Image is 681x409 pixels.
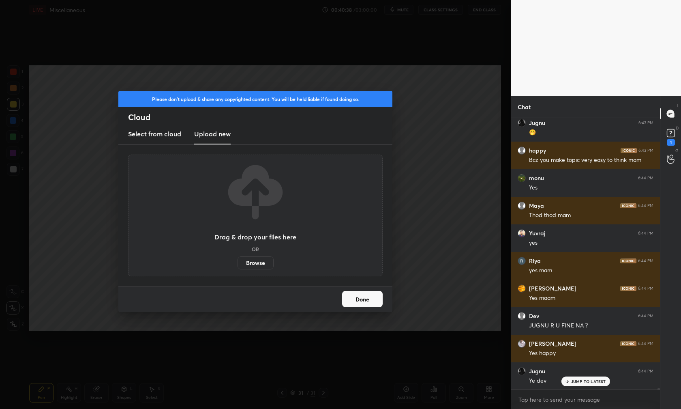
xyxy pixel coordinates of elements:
[529,119,545,127] h6: Jugnu
[620,258,636,263] img: iconic-dark.1390631f.png
[342,291,383,307] button: Done
[529,322,653,330] div: JUGNU R U FINE NA ?
[529,285,576,292] h6: [PERSON_NAME]
[676,102,679,108] p: T
[518,202,526,210] img: default.png
[529,156,653,164] div: Bcz you make topic very easy to think mam
[638,286,653,291] div: 6:44 PM
[620,203,636,208] img: iconic-dark.1390631f.png
[571,379,606,384] p: JUMP TO LATEST
[518,367,526,375] img: a4064d47616049308a364e3a7fcb1629.jpg
[638,258,653,263] div: 6:44 PM
[529,294,653,302] div: Yes maam
[518,146,526,155] img: default.png
[128,129,181,139] h3: Select from cloud
[638,231,653,236] div: 6:44 PM
[529,349,653,357] div: Yes happy
[518,312,526,320] img: default.png
[214,234,296,240] h3: Drag & drop your files here
[518,119,526,127] img: a4064d47616049308a364e3a7fcb1629.jpg
[529,174,544,182] h6: monu
[638,203,653,208] div: 6:44 PM
[529,368,545,375] h6: Jugnu
[518,174,526,182] img: a42d542e65be4f44a9671e32a93e1c1c.jpg
[638,369,653,374] div: 6:44 PM
[675,148,679,154] p: G
[638,176,653,181] div: 6:44 PM
[638,148,653,153] div: 6:43 PM
[529,257,541,265] h6: Riya
[529,211,653,220] div: Thod thod mam
[638,341,653,346] div: 6:44 PM
[118,91,392,107] div: Please don't upload & share any copyrighted content. You will be held liable if found doing so.
[638,121,653,125] div: 6:43 PM
[621,148,637,153] img: iconic-dark.1390631f.png
[529,340,576,347] h6: [PERSON_NAME]
[518,284,526,293] img: b4a336e444884859ab535195bad157cb.jpg
[620,286,636,291] img: iconic-dark.1390631f.png
[676,125,679,131] p: D
[529,184,653,192] div: Yes
[529,312,539,320] h6: Dev
[529,267,653,275] div: yes mam
[529,239,653,247] div: yes
[620,341,636,346] img: iconic-dark.1390631f.png
[518,257,526,265] img: AATXAJx-HSTo26SS8kedXRAE-77H6j-qPrD_UGRcrvc6=s96-c
[667,139,675,146] div: 1
[638,314,653,319] div: 6:44 PM
[529,202,544,209] h6: Maya
[511,118,660,390] div: grid
[128,112,392,123] h2: Cloud
[529,377,653,385] div: Ye dev
[194,129,231,139] h3: Upload new
[518,340,526,348] img: 004eef52345b47dc8188e61cda771b60.jpg
[511,96,537,118] p: Chat
[529,129,653,137] div: 🤭
[518,229,526,237] img: 0d7647ea52b34ed8acb27b055960e8de.jpg
[529,230,545,237] h6: Yuvraj
[252,247,259,252] h5: OR
[529,147,546,154] h6: happy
